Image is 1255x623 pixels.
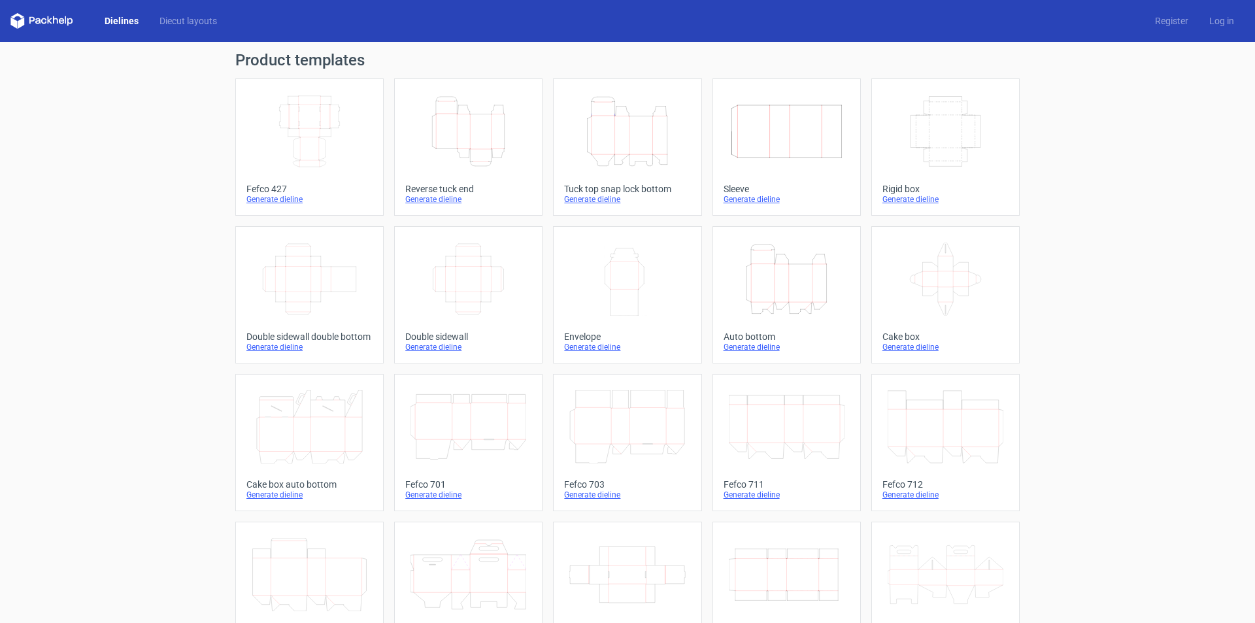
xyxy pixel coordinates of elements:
h1: Product templates [235,52,1020,68]
div: Generate dieline [724,490,850,500]
div: Fefco 712 [882,479,1009,490]
div: Cake box auto bottom [246,479,373,490]
div: Generate dieline [882,194,1009,205]
div: Generate dieline [564,194,690,205]
a: Auto bottomGenerate dieline [712,226,861,363]
div: Tuck top snap lock bottom [564,184,690,194]
a: Fefco 711Generate dieline [712,374,861,511]
a: Fefco 712Generate dieline [871,374,1020,511]
a: Cake boxGenerate dieline [871,226,1020,363]
a: Fefco 703Generate dieline [553,374,701,511]
a: Double sidewallGenerate dieline [394,226,543,363]
div: Generate dieline [882,342,1009,352]
a: Tuck top snap lock bottomGenerate dieline [553,78,701,216]
div: Double sidewall double bottom [246,331,373,342]
div: Generate dieline [246,342,373,352]
div: Generate dieline [724,342,850,352]
div: Generate dieline [564,490,690,500]
a: SleeveGenerate dieline [712,78,861,216]
div: Sleeve [724,184,850,194]
div: Generate dieline [246,194,373,205]
a: Double sidewall double bottomGenerate dieline [235,226,384,363]
a: Diecut layouts [149,14,227,27]
div: Generate dieline [564,342,690,352]
div: Generate dieline [246,490,373,500]
a: Rigid boxGenerate dieline [871,78,1020,216]
div: Fefco 701 [405,479,531,490]
div: Reverse tuck end [405,184,531,194]
a: Cake box auto bottomGenerate dieline [235,374,384,511]
div: Generate dieline [405,490,531,500]
a: Register [1145,14,1199,27]
div: Fefco 427 [246,184,373,194]
div: Generate dieline [405,342,531,352]
div: Auto bottom [724,331,850,342]
div: Fefco 711 [724,479,850,490]
div: Envelope [564,331,690,342]
div: Generate dieline [405,194,531,205]
div: Generate dieline [882,490,1009,500]
div: Rigid box [882,184,1009,194]
a: Fefco 701Generate dieline [394,374,543,511]
div: Double sidewall [405,331,531,342]
a: Reverse tuck endGenerate dieline [394,78,543,216]
a: Fefco 427Generate dieline [235,78,384,216]
div: Generate dieline [724,194,850,205]
div: Fefco 703 [564,479,690,490]
a: EnvelopeGenerate dieline [553,226,701,363]
div: Cake box [882,331,1009,342]
a: Log in [1199,14,1245,27]
a: Dielines [94,14,149,27]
